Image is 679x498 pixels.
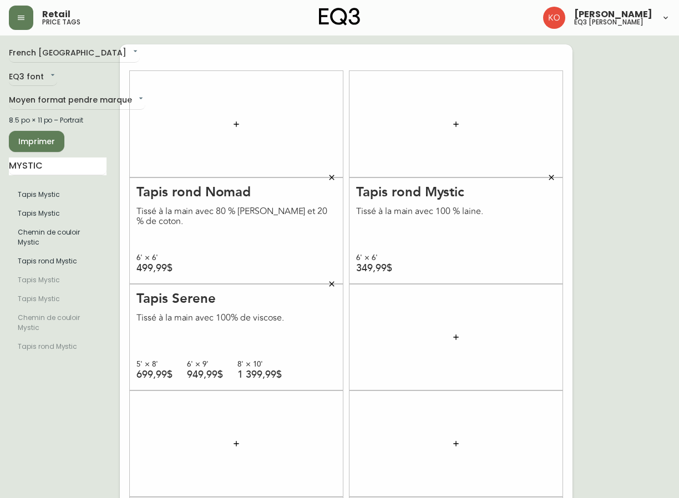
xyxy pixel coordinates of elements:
[356,206,556,216] div: Tissé à la main avec 100 % laine.
[42,10,70,19] span: Retail
[9,204,107,223] li: Moyen format pendre marque
[356,185,556,199] div: Tapis rond Mystic
[543,7,565,29] img: 9beb5e5239b23ed26e0d832b1b8f6f2a
[9,131,64,152] button: Imprimer
[42,19,80,26] h5: price tags
[237,369,288,379] div: 1 399,99$
[319,8,360,26] img: logo
[9,92,145,110] div: Moyen format pendre marque
[237,359,288,369] div: 8' × 10'
[136,185,336,199] div: Tapis rond Nomad
[9,157,107,175] input: Recherche
[9,223,107,252] li: Moyen format pendre marque
[136,291,336,305] div: Tapis Serene
[9,308,107,337] li: Tapis
[136,359,187,369] div: 5' × 8'
[136,263,187,273] div: 499,99$
[187,369,237,379] div: 949,99$
[18,135,55,149] span: Imprimer
[9,271,107,289] li: Tapis
[9,289,107,308] li: Tapis
[9,185,107,204] li: Moyen format pendre marque
[356,253,407,263] div: 6' × 6'
[136,206,336,226] div: Tissé à la main avec 80 % [PERSON_NAME] et 20 % de coton.
[9,252,107,271] li: Moyen format pendre marque
[574,19,643,26] h5: eq3 [PERSON_NAME]
[574,10,652,19] span: [PERSON_NAME]
[9,68,57,87] div: EQ3 font
[9,337,107,356] li: Tapis
[356,263,407,273] div: 349,99$
[136,253,187,263] div: 6' × 6'
[136,369,187,379] div: 699,99$
[136,313,336,323] div: Tissé à la main avec 100% de viscose.
[9,115,107,125] div: 8.5 po × 11 po – Portrait
[187,359,237,369] div: 6' × 9'
[9,44,140,63] div: French [GEOGRAPHIC_DATA]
